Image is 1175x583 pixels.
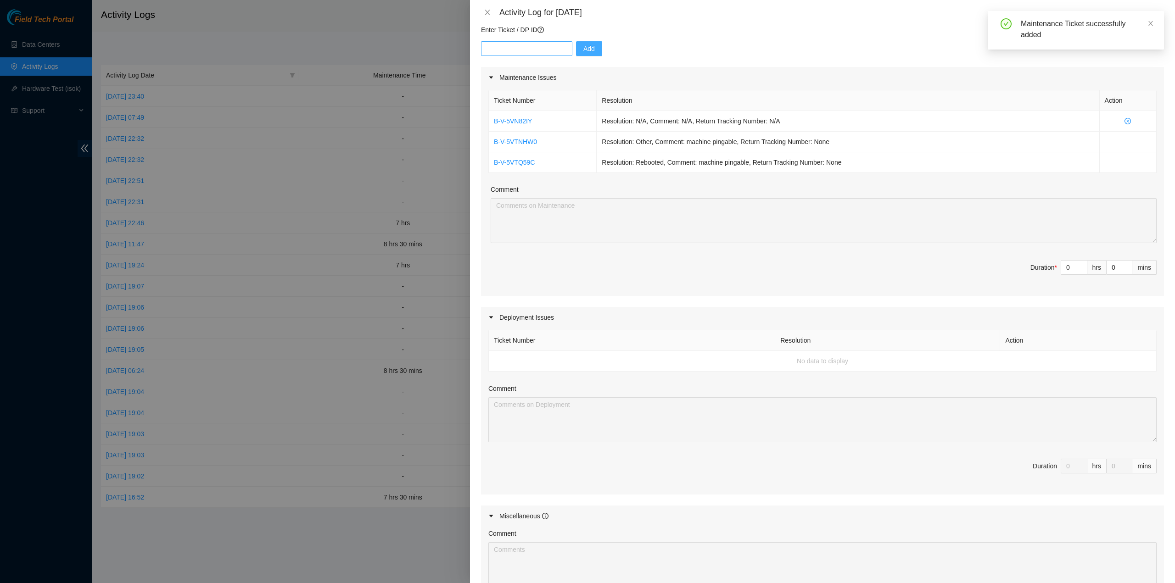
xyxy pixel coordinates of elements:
[576,41,602,56] button: Add
[1033,461,1057,471] div: Duration
[488,513,494,519] span: caret-right
[597,152,1099,173] td: Resolution: Rebooted, Comment: machine pingable, Return Tracking Number: None
[1105,118,1151,124] span: close-circle
[1132,459,1157,473] div: mins
[775,330,1000,351] th: Resolution
[1021,18,1153,40] div: Maintenance Ticket successfully added
[491,184,519,194] label: Comment
[481,67,1164,88] div: Maintenance Issues
[1000,330,1157,351] th: Action
[484,9,491,16] span: close
[481,8,494,17] button: Close
[481,505,1164,527] div: Miscellaneous info-circle
[597,132,1099,152] td: Resolution: Other, Comment: machine pingable, Return Tracking Number: None
[1132,260,1157,275] div: mins
[1030,262,1057,272] div: Duration
[583,44,595,54] span: Add
[494,138,537,145] a: B-V-5VTNHW0
[489,90,597,111] th: Ticket Number
[494,117,532,125] a: B-V-5VN82IY
[491,198,1157,243] textarea: Comment
[597,111,1099,132] td: Resolution: N/A, Comment: N/A, Return Tracking Number: N/A
[481,307,1164,328] div: Deployment Issues
[542,513,548,519] span: info-circle
[488,528,516,539] label: Comment
[488,315,494,320] span: caret-right
[499,511,548,521] div: Miscellaneous
[597,90,1099,111] th: Resolution
[488,75,494,80] span: caret-right
[1087,260,1107,275] div: hrs
[488,383,516,394] label: Comment
[481,25,1164,35] p: Enter Ticket / DP ID
[494,159,535,166] a: B-V-5VTQ59C
[489,330,775,351] th: Ticket Number
[537,27,544,33] span: question-circle
[488,397,1157,442] textarea: Comment
[1087,459,1107,473] div: hrs
[1100,90,1157,111] th: Action
[499,7,1164,17] div: Activity Log for [DATE]
[489,351,1157,372] td: No data to display
[1001,18,1012,29] span: check-circle
[1147,20,1154,27] span: close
